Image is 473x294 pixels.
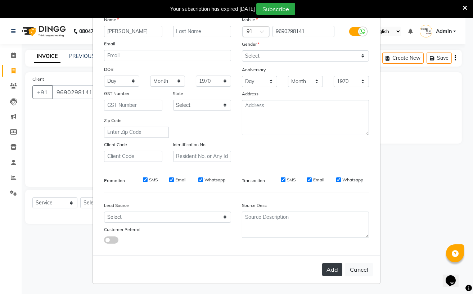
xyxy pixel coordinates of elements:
[173,151,231,162] input: Resident No. or Any Id
[322,263,342,276] button: Add
[104,117,122,124] label: Zip Code
[104,226,140,233] label: Customer Referral
[104,127,169,138] input: Enter Zip Code
[104,50,231,61] input: Email
[242,202,267,209] label: Source Desc
[170,5,255,13] div: Your subscription has expired [DATE]
[242,67,266,73] label: Anniversary
[104,66,113,73] label: DOB
[104,141,127,148] label: Client Code
[149,177,158,183] label: SMS
[242,91,258,97] label: Address
[104,26,162,37] input: First Name
[104,100,162,111] input: GST Number
[175,177,186,183] label: Email
[173,141,207,148] label: Identification No.
[272,26,335,37] input: Mobile
[342,177,363,183] label: Whatsapp
[345,263,373,276] button: Cancel
[104,41,115,47] label: Email
[104,202,129,209] label: Lead Source
[173,26,231,37] input: Last Name
[242,177,265,184] label: Transaction
[104,151,162,162] input: Client Code
[104,177,125,184] label: Promotion
[313,177,324,183] label: Email
[287,177,296,183] label: SMS
[256,3,295,15] button: Subscribe
[173,90,184,97] label: State
[204,177,225,183] label: Whatsapp
[104,17,119,23] label: Name
[242,17,258,23] label: Mobile
[104,90,130,97] label: GST Number
[443,265,466,287] iframe: chat widget
[242,41,259,48] label: Gender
